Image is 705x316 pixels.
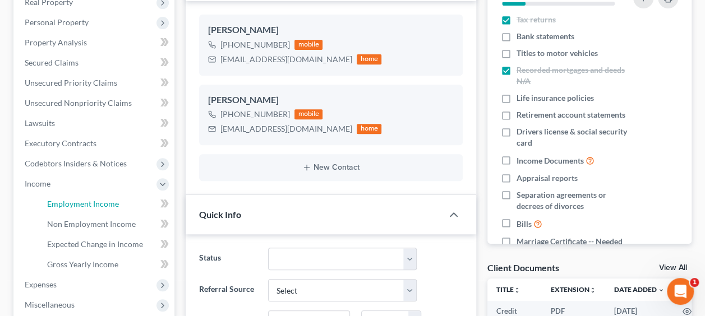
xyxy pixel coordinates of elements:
span: Personal Property [25,17,89,27]
a: Secured Claims [16,53,174,73]
a: Unsecured Priority Claims [16,73,174,93]
a: Non Employment Income [38,214,174,234]
i: unfold_more [589,287,596,294]
span: Recorded mortgages and deeds N/A [517,64,631,87]
a: Date Added expand_more [614,285,665,294]
span: Expected Change in Income [47,239,143,249]
a: Unsecured Nonpriority Claims [16,93,174,113]
span: Unsecured Priority Claims [25,78,117,87]
span: Income [25,179,50,188]
span: Unsecured Nonpriority Claims [25,98,132,108]
span: Separation agreements or decrees of divorces [517,189,631,212]
iframe: Intercom live chat [667,278,694,305]
span: Drivers license & social security card [517,126,631,148]
span: Bills [517,219,532,230]
span: Non Employment Income [47,219,136,229]
span: Bank statements [517,31,574,42]
span: Lawsuits [25,118,55,128]
a: Property Analysis [16,32,174,53]
span: Life insurance policies [517,92,594,104]
span: Miscellaneous [25,300,75,309]
span: Codebtors Insiders & Notices [25,159,127,168]
a: View All [659,264,687,272]
span: Appraisal reports [517,173,578,184]
span: Titles to motor vehicles [517,48,598,59]
div: home [357,54,381,64]
div: [PHONE_NUMBER] [220,109,290,120]
a: Gross Yearly Income [38,254,174,275]
div: [PHONE_NUMBER] [220,39,290,50]
div: mobile [294,109,322,119]
span: Gross Yearly Income [47,259,118,269]
div: Client Documents [487,262,559,273]
button: New Contact [208,163,454,172]
span: Employment Income [47,199,119,208]
span: Executory Contracts [25,138,96,148]
span: Marriage Certificate -- Needed [517,236,623,247]
div: [EMAIL_ADDRESS][DOMAIN_NAME] [220,54,352,65]
i: expand_more [658,287,665,294]
span: Tax returns [517,14,556,25]
a: Executory Contracts [16,133,174,154]
a: Expected Change in Income [38,234,174,254]
span: 1 [690,278,699,287]
label: Referral Source [193,279,262,301]
div: [EMAIL_ADDRESS][DOMAIN_NAME] [220,123,352,134]
span: Secured Claims [25,58,79,67]
div: mobile [294,40,322,50]
a: Employment Income [38,194,174,214]
i: unfold_more [514,287,520,294]
a: Lawsuits [16,113,174,133]
span: Retirement account statements [517,109,625,120]
label: Status [193,248,262,270]
span: Expenses [25,280,57,289]
span: Quick Info [199,209,241,220]
span: Property Analysis [25,38,87,47]
a: Titleunfold_more [496,285,520,294]
div: home [357,124,381,134]
a: Extensionunfold_more [551,285,596,294]
div: [PERSON_NAME] [208,24,454,37]
span: Income Documents [517,155,584,166]
div: [PERSON_NAME] [208,94,454,107]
